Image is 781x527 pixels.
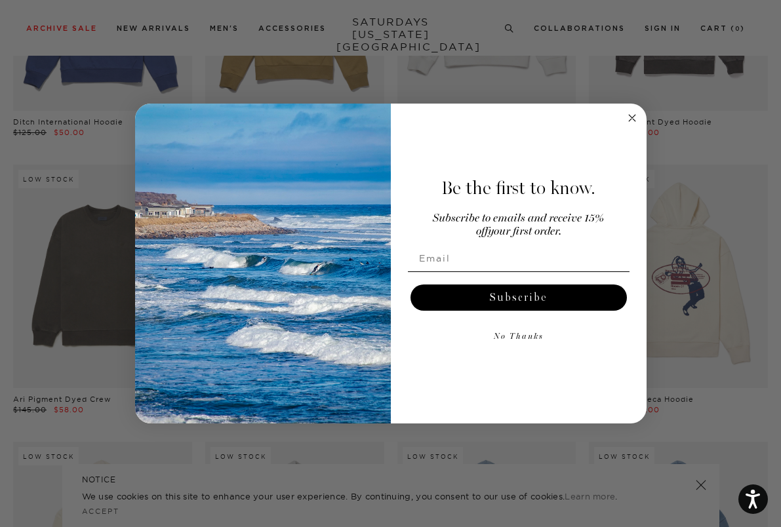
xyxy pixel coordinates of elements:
[624,110,640,126] button: Close dialog
[408,245,630,271] input: Email
[408,271,630,272] img: underline
[408,324,630,350] button: No Thanks
[433,213,604,224] span: Subscribe to emails and receive 15%
[135,104,391,423] img: 125c788d-000d-4f3e-b05a-1b92b2a23ec9.jpeg
[441,177,595,199] span: Be the first to know.
[488,226,561,237] span: your first order.
[476,226,488,237] span: off
[411,284,627,311] button: Subscribe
